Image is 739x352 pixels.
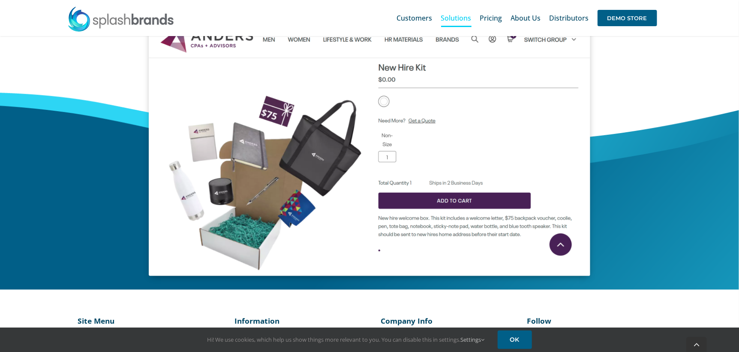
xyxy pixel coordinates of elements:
span: DEMO STORE [598,10,657,26]
p: Follow [527,316,650,326]
p: Site Menu [78,316,156,326]
span: Solutions [441,15,472,21]
img: New Hire Kit [149,9,590,276]
img: SplashBrands.com Logo [67,6,174,32]
a: Pricing [480,4,502,32]
a: DEMO STORE [598,4,657,32]
a: Settings [461,336,485,343]
p: Information [234,316,358,326]
p: Company Info [381,316,504,326]
a: Customers [397,4,433,32]
span: Pricing [480,15,502,21]
span: Distributors [550,15,589,21]
span: Hi! We use cookies, which help us show things more relevant to you. You can disable this in setti... [207,336,485,343]
a: OK [498,331,532,349]
nav: Main Menu Sticky [397,4,657,32]
span: About Us [511,15,541,21]
a: Distributors [550,4,589,32]
span: Customers [397,15,433,21]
